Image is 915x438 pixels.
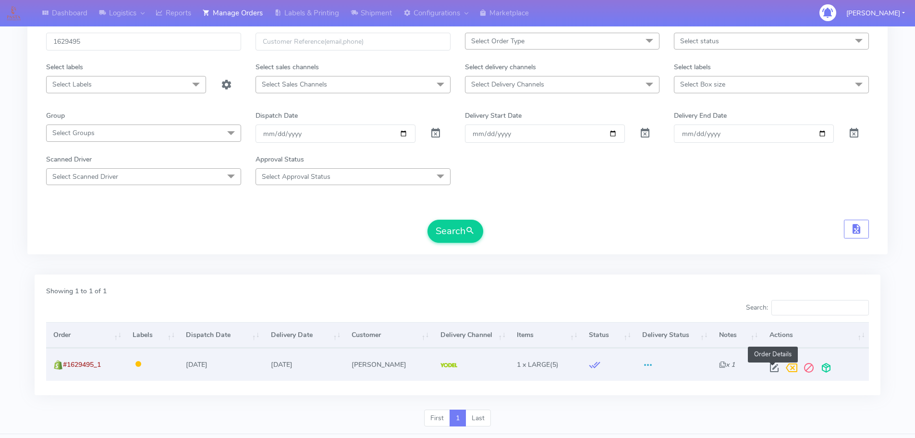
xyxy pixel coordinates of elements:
span: #1629495_1 [63,360,101,369]
th: Dispatch Date: activate to sort column ascending [179,322,263,348]
label: Delivery End Date [674,111,727,121]
span: Select Groups [52,128,95,138]
span: Select status [680,37,719,46]
label: Dispatch Date [256,111,298,121]
td: [DATE] [179,348,263,380]
th: Items: activate to sort column ascending [510,322,582,348]
th: Delivery Status: activate to sort column ascending [635,322,712,348]
th: Labels: activate to sort column ascending [125,322,179,348]
input: Order Id [46,33,241,50]
img: shopify.png [53,360,63,370]
span: Select Order Type [471,37,525,46]
input: Customer Reference(email,phone) [256,33,451,50]
th: Notes: activate to sort column ascending [712,322,762,348]
label: Select delivery channels [465,62,536,72]
span: Select Approval Status [262,172,330,181]
label: Select sales channels [256,62,319,72]
span: Select Delivery Channels [471,80,544,89]
label: Select labels [674,62,711,72]
img: Yodel [440,363,457,368]
label: Select labels [46,62,83,72]
th: Order: activate to sort column ascending [46,322,125,348]
button: Search [427,220,483,243]
th: Status: activate to sort column ascending [582,322,635,348]
input: Search: [771,300,869,315]
button: [PERSON_NAME] [839,3,912,23]
i: x 1 [719,360,735,369]
span: (5) [517,360,559,369]
th: Actions: activate to sort column ascending [762,322,869,348]
span: Select Sales Channels [262,80,327,89]
th: Delivery Date: activate to sort column ascending [264,322,345,348]
span: Select Labels [52,80,92,89]
th: Customer: activate to sort column ascending [344,322,433,348]
label: Group [46,111,65,121]
label: Scanned Driver [46,154,92,164]
label: Search: [746,300,869,315]
td: [PERSON_NAME] [344,348,433,380]
span: Select Scanned Driver [52,172,118,181]
th: Delivery Channel: activate to sort column ascending [433,322,510,348]
span: 1 x LARGE [517,360,550,369]
label: Delivery Start Date [465,111,522,121]
label: Showing 1 to 1 of 1 [46,286,107,296]
span: Select Box size [680,80,725,89]
td: [DATE] [264,348,345,380]
a: 1 [450,410,466,427]
label: Approval Status [256,154,304,164]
